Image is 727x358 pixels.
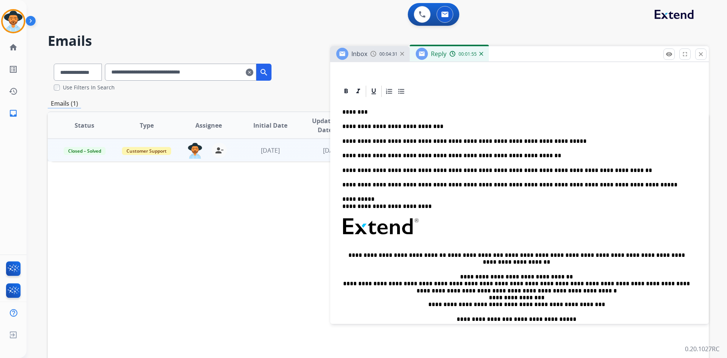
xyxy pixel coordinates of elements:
[431,50,446,58] span: Reply
[261,146,280,155] span: [DATE]
[195,121,222,130] span: Assignee
[9,43,18,52] mat-icon: home
[353,86,364,97] div: Italic
[682,51,688,58] mat-icon: fullscreen
[122,147,171,155] span: Customer Support
[368,86,379,97] div: Underline
[459,51,477,57] span: 00:01:55
[323,146,342,155] span: [DATE]
[384,86,395,97] div: Ordered List
[9,65,18,74] mat-icon: list_alt
[351,50,367,58] span: Inbox
[246,68,253,77] mat-icon: clear
[396,86,407,97] div: Bullet List
[253,121,287,130] span: Initial Date
[48,33,709,48] h2: Emails
[48,99,81,108] p: Emails (1)
[259,68,268,77] mat-icon: search
[379,51,398,57] span: 00:04:31
[9,109,18,118] mat-icon: inbox
[63,84,115,91] label: Use Filters In Search
[64,147,106,155] span: Closed – Solved
[340,86,352,97] div: Bold
[666,51,672,58] mat-icon: remove_red_eye
[685,344,719,353] p: 0.20.1027RC
[140,121,154,130] span: Type
[3,11,24,32] img: avatar
[75,121,94,130] span: Status
[697,51,704,58] mat-icon: close
[187,143,203,159] img: agent-avatar
[9,87,18,96] mat-icon: history
[308,116,342,134] span: Updated Date
[215,146,224,155] mat-icon: person_remove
